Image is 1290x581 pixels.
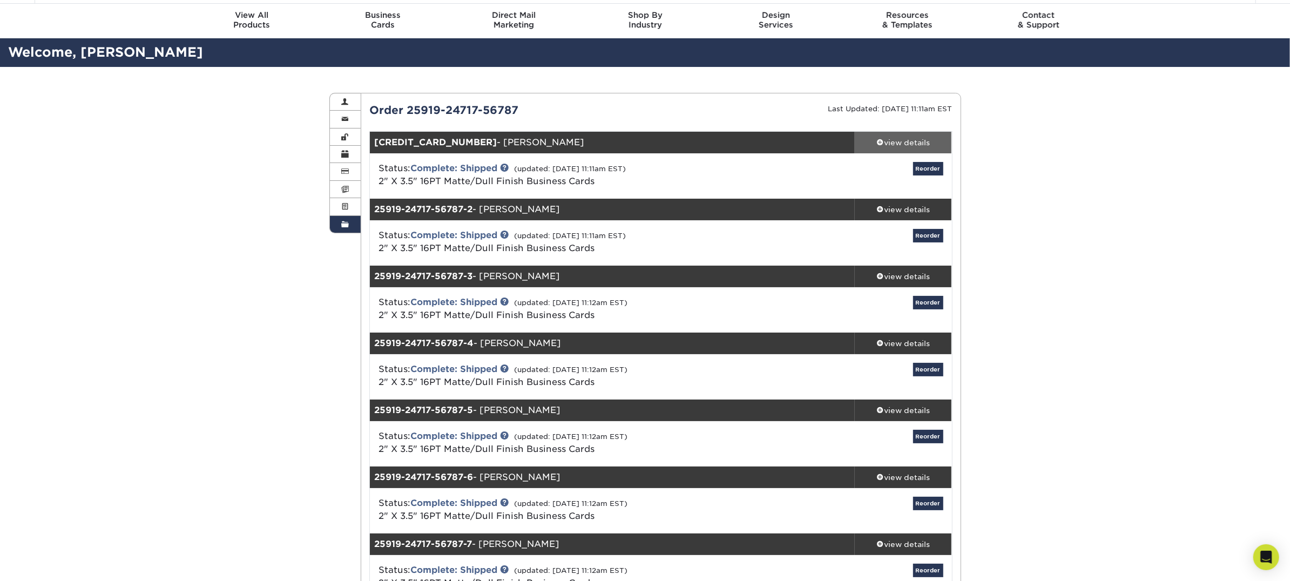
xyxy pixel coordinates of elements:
strong: 25919-24717-56787-3 [374,271,472,281]
a: 2" X 3.5" 16PT Matte/Dull Finish Business Cards [379,176,595,186]
div: Products [186,10,318,30]
a: view details [855,132,952,153]
a: Reorder [913,296,943,309]
strong: 25919-24717-56787-6 [374,472,473,482]
small: (updated: [DATE] 11:11am EST) [514,232,626,240]
a: Complete: Shipped [410,230,497,240]
small: (updated: [DATE] 11:12am EST) [514,499,627,508]
div: Status: [370,296,758,322]
div: - [PERSON_NAME] [370,333,855,354]
span: Business [317,10,448,20]
div: view details [855,405,952,416]
a: 2" X 3.5" 16PT Matte/Dull Finish Business Cards [379,511,595,521]
div: Cards [317,10,448,30]
div: view details [855,271,952,282]
small: (updated: [DATE] 11:12am EST) [514,299,627,307]
span: Direct Mail [448,10,579,20]
a: DesignServices [711,4,842,38]
div: view details [855,204,952,215]
div: & Templates [842,10,973,30]
a: Complete: Shipped [410,364,497,374]
a: Complete: Shipped [410,498,497,508]
div: Marketing [448,10,579,30]
a: Reorder [913,497,943,510]
div: Order 25919-24717-56787 [361,102,661,118]
a: 2" X 3.5" 16PT Matte/Dull Finish Business Cards [379,444,595,454]
a: view details [855,199,952,220]
div: - [PERSON_NAME] [370,132,855,153]
div: Status: [370,162,758,188]
span: View All [186,10,318,20]
div: - [PERSON_NAME] [370,533,855,555]
div: - [PERSON_NAME] [370,199,855,220]
a: view details [855,333,952,354]
div: view details [855,338,952,349]
a: 2" X 3.5" 16PT Matte/Dull Finish Business Cards [379,377,595,387]
div: - [PERSON_NAME] [370,266,855,287]
div: view details [855,137,952,148]
small: (updated: [DATE] 11:11am EST) [514,165,626,173]
strong: [CREDIT_CARD_NUMBER] [374,137,497,147]
a: Reorder [913,564,943,577]
a: Complete: Shipped [410,297,497,307]
span: Shop By [579,10,711,20]
strong: 25919-24717-56787-2 [374,204,472,214]
a: 2" X 3.5" 16PT Matte/Dull Finish Business Cards [379,243,595,253]
div: view details [855,539,952,550]
small: (updated: [DATE] 11:12am EST) [514,433,627,441]
div: Services [711,10,842,30]
a: view details [855,467,952,488]
div: Status: [370,497,758,523]
strong: 25919-24717-56787-4 [374,338,474,348]
a: Resources& Templates [842,4,973,38]
a: BusinessCards [317,4,448,38]
span: Resources [842,10,973,20]
div: view details [855,472,952,483]
a: Reorder [913,363,943,376]
div: & Support [973,10,1104,30]
a: view details [855,266,952,287]
a: Complete: Shipped [410,431,497,441]
a: view details [855,400,952,421]
div: Status: [370,430,758,456]
small: Last Updated: [DATE] 11:11am EST [828,105,953,113]
strong: 25919-24717-56787-5 [374,405,473,415]
div: Industry [579,10,711,30]
a: View AllProducts [186,4,318,38]
div: Status: [370,229,758,255]
a: Complete: Shipped [410,163,497,173]
a: 2" X 3.5" 16PT Matte/Dull Finish Business Cards [379,310,595,320]
a: Complete: Shipped [410,565,497,575]
a: Direct MailMarketing [448,4,579,38]
div: - [PERSON_NAME] [370,400,855,421]
strong: 25919-24717-56787-7 [374,539,472,549]
div: Open Intercom Messenger [1253,544,1279,570]
a: view details [855,533,952,555]
span: Design [711,10,842,20]
small: (updated: [DATE] 11:12am EST) [514,566,627,575]
span: Contact [973,10,1104,20]
a: Contact& Support [973,4,1104,38]
div: - [PERSON_NAME] [370,467,855,488]
a: Reorder [913,162,943,175]
div: Status: [370,363,758,389]
a: Reorder [913,430,943,443]
a: Shop ByIndustry [579,4,711,38]
a: Reorder [913,229,943,242]
small: (updated: [DATE] 11:12am EST) [514,366,627,374]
